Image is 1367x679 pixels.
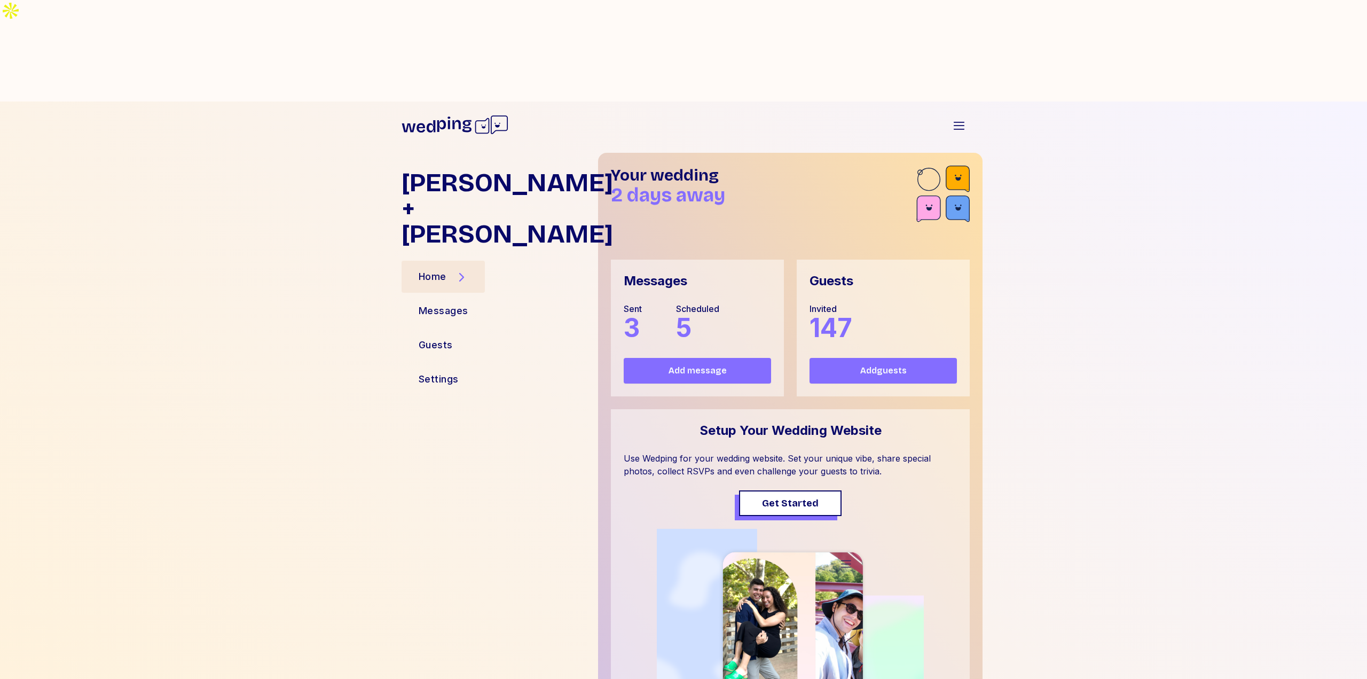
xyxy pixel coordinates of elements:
[700,422,882,439] div: Setup Your Wedding Website
[810,312,852,344] span: 147
[611,184,725,207] span: 2 days away
[419,303,468,318] div: Messages
[419,372,459,387] div: Settings
[810,272,853,290] div: Guests
[611,166,916,185] h1: Your wedding
[669,364,727,377] span: Add message
[860,364,907,377] span: Add guests
[739,490,842,516] button: Get Started
[624,452,957,478] div: Use Wedping for your wedding website. Set your unique vibe, share special photos, collect RSVPs a...
[624,302,642,315] div: Sent
[810,302,852,315] div: Invited
[762,496,819,511] span: Get Started
[419,338,453,353] div: Guests
[419,269,446,284] div: Home
[624,312,640,344] span: 3
[810,358,957,384] button: Addguests
[402,170,590,247] h1: [PERSON_NAME] + [PERSON_NAME]
[676,302,719,315] div: Scheduled
[916,166,970,225] img: guest-accent-br.svg
[624,272,687,290] div: Messages
[624,358,771,384] button: Add message
[676,312,692,344] span: 5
